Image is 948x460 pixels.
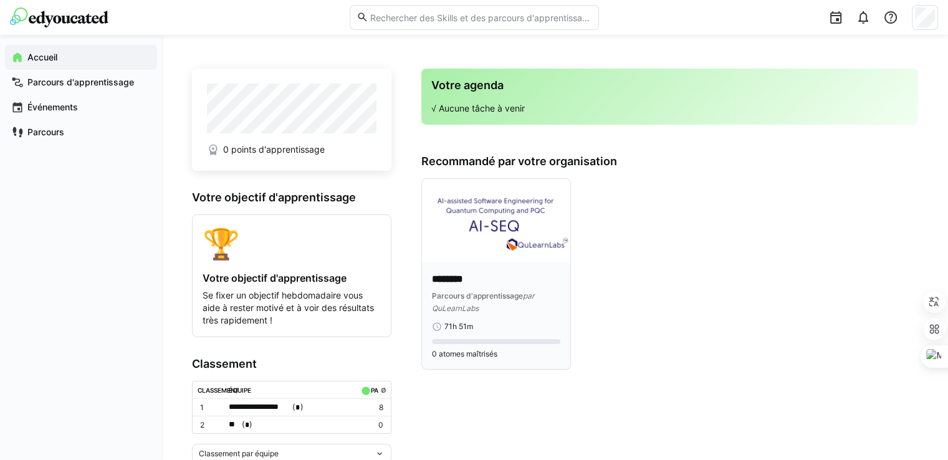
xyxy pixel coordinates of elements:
h4: Votre objectif d'apprentissage [203,272,381,284]
div: PA [371,386,378,394]
p: 8 [358,403,383,413]
span: ( ) [292,401,303,414]
input: Rechercher des Skills et des parcours d'apprentissage… [368,12,591,23]
span: par QuLearnLabs [432,291,534,313]
span: 71h 51m [444,322,473,332]
img: image [422,179,570,262]
span: Classement par équipe [199,449,279,459]
h3: Votre objectif d'apprentissage [192,191,391,204]
p: √ Aucune tâche à venir [431,102,908,115]
div: Équipe [229,386,251,394]
div: 🏆 [203,225,381,262]
h3: Votre agenda [431,79,908,92]
p: 0 [358,420,383,430]
span: Parcours d'apprentissage [432,291,523,300]
p: 1 [200,403,219,413]
span: 0 points d'apprentissage [223,143,325,156]
h3: Recommandé par votre organisation [421,155,918,168]
span: ( ) [242,418,252,431]
div: Classement [198,386,239,394]
p: Se fixer un objectif hebdomadaire vous aide à rester motivé et à voir des résultats très rapideme... [203,289,381,327]
p: 2 [200,420,219,430]
h3: Classement [192,357,391,371]
span: 0 atomes maîtrisés [432,349,497,359]
a: ø [380,384,386,395]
